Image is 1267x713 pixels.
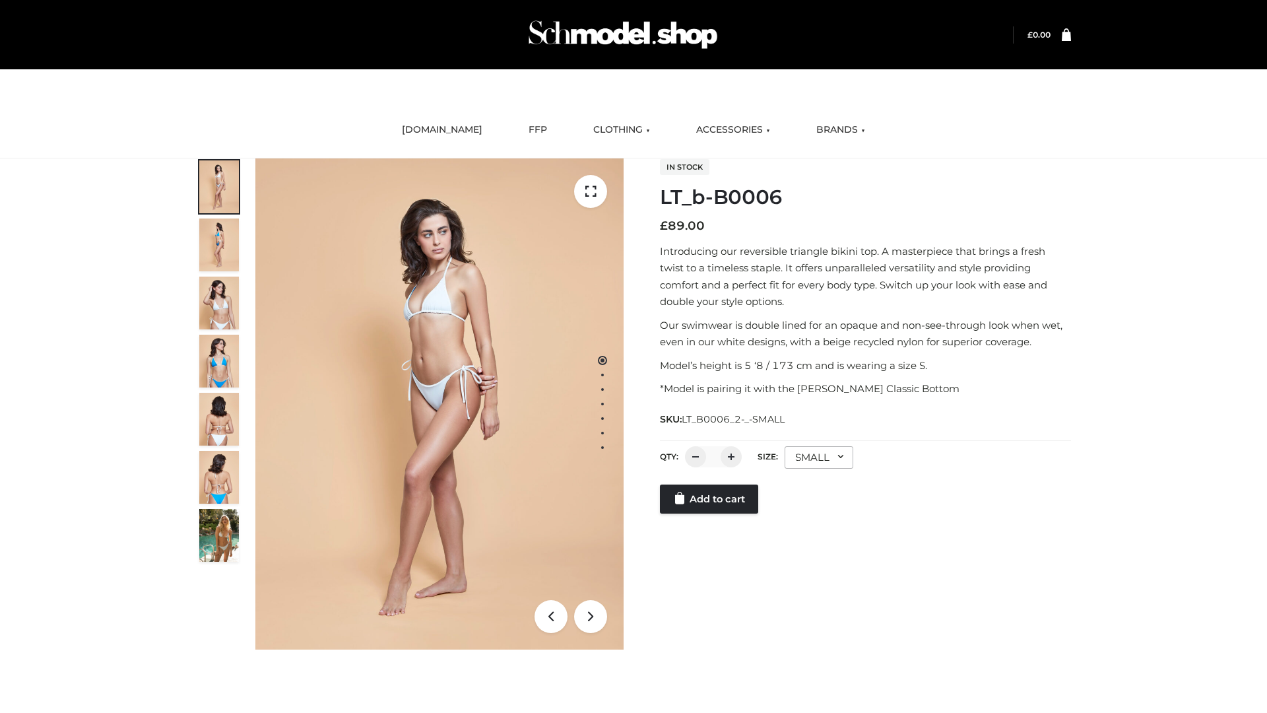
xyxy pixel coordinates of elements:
a: Add to cart [660,485,758,514]
img: ArielClassicBikiniTop_CloudNine_AzureSky_OW114ECO_8-scaled.jpg [199,451,239,504]
h1: LT_b-B0006 [660,186,1071,209]
img: ArielClassicBikiniTop_CloudNine_AzureSky_OW114ECO_2-scaled.jpg [199,219,239,271]
img: ArielClassicBikiniTop_CloudNine_AzureSky_OW114ECO_1 [255,158,624,650]
bdi: 0.00 [1027,30,1051,40]
a: BRANDS [806,116,875,145]
img: ArielClassicBikiniTop_CloudNine_AzureSky_OW114ECO_4-scaled.jpg [199,335,239,388]
a: £0.00 [1027,30,1051,40]
a: [DOMAIN_NAME] [392,116,492,145]
img: Arieltop_CloudNine_AzureSky2.jpg [199,509,239,562]
label: QTY: [660,452,678,461]
img: ArielClassicBikiniTop_CloudNine_AzureSky_OW114ECO_7-scaled.jpg [199,393,239,446]
a: CLOTHING [583,116,660,145]
img: ArielClassicBikiniTop_CloudNine_AzureSky_OW114ECO_1-scaled.jpg [199,160,239,213]
img: Schmodel Admin 964 [524,9,722,61]
span: SKU: [660,411,786,427]
a: FFP [519,116,557,145]
p: Introducing our reversible triangle bikini top. A masterpiece that brings a fresh twist to a time... [660,243,1071,310]
bdi: 89.00 [660,219,705,233]
span: £ [1027,30,1033,40]
span: LT_B0006_2-_-SMALL [682,413,785,425]
img: ArielClassicBikiniTop_CloudNine_AzureSky_OW114ECO_3-scaled.jpg [199,277,239,329]
span: £ [660,219,668,233]
div: SMALL [785,446,853,469]
p: *Model is pairing it with the [PERSON_NAME] Classic Bottom [660,380,1071,397]
label: Size: [758,452,778,461]
p: Model’s height is 5 ‘8 / 173 cm and is wearing a size S. [660,357,1071,374]
a: ACCESSORIES [686,116,780,145]
span: In stock [660,159,709,175]
p: Our swimwear is double lined for an opaque and non-see-through look when wet, even in our white d... [660,317,1071,351]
